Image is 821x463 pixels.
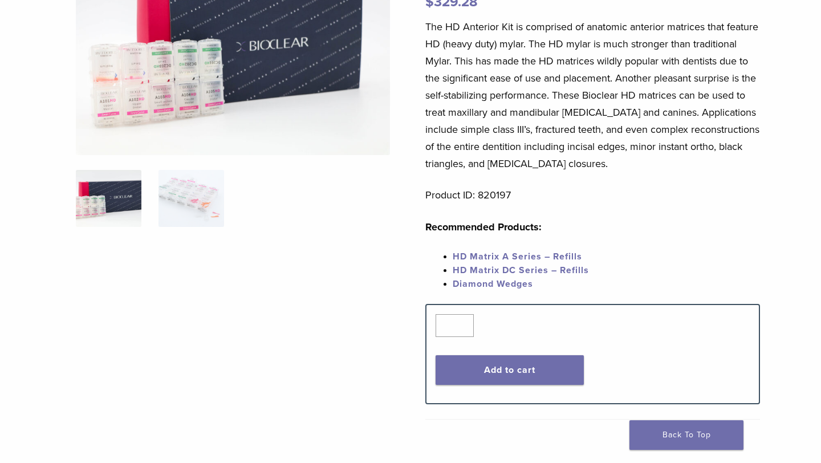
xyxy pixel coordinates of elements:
p: The HD Anterior Kit is comprised of anatomic anterior matrices that feature HD (heavy duty) mylar... [425,18,761,172]
a: HD Matrix DC Series – Refills [453,265,589,276]
a: Diamond Wedges [453,278,533,290]
button: Add to cart [436,355,584,385]
p: Product ID: 820197 [425,186,761,204]
img: IMG_8088-1-324x324.jpg [76,170,141,227]
strong: Recommended Products: [425,221,542,233]
a: Back To Top [629,420,743,450]
a: HD Matrix A Series – Refills [453,251,582,262]
img: Complete HD Anterior Kit - Image 2 [158,170,224,227]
